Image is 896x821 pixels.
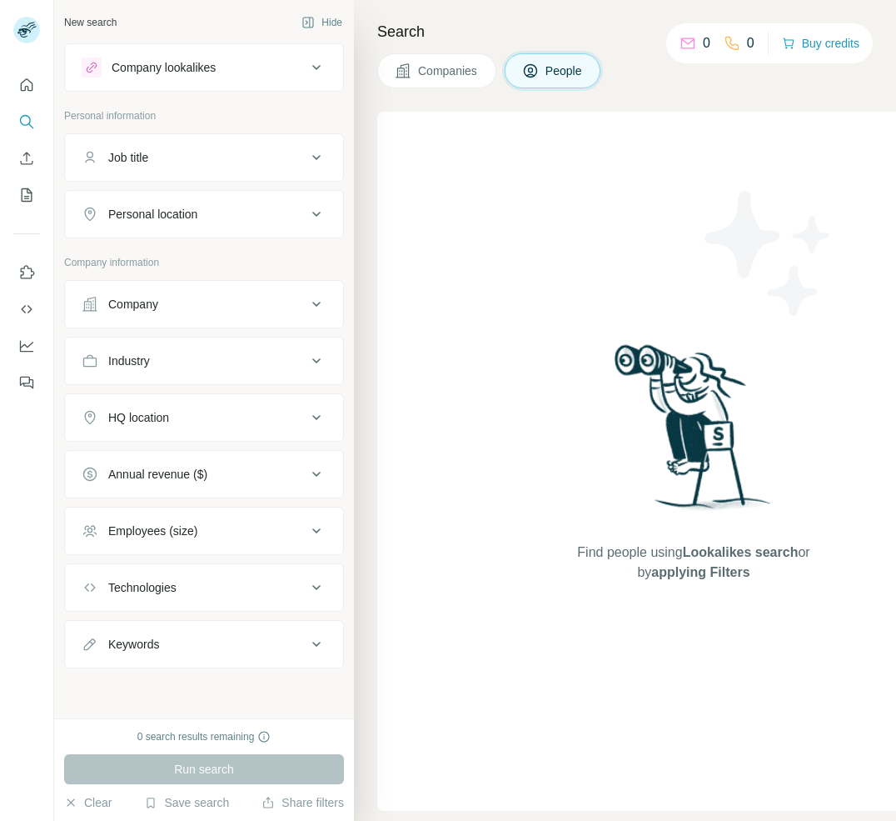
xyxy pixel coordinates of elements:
button: Share filters [261,794,344,811]
span: applying Filters [651,565,749,579]
img: Surfe Illustration - Stars [694,178,844,328]
button: Industry [65,341,343,381]
span: Lookalikes search [683,545,799,559]
span: Companies [418,63,479,79]
button: Clear [64,794,112,811]
img: Surfe Illustration - Woman searching with binoculars [607,340,780,526]
button: Search [13,107,40,137]
button: Save search [144,794,229,811]
div: Technologies [108,579,177,596]
button: Job title [65,138,343,178]
button: Keywords [65,624,343,664]
h4: Search [377,20,876,43]
button: My lists [13,180,40,210]
button: Company lookalikes [65,48,343,88]
button: Dashboard [13,331,40,361]
button: Use Surfe API [13,294,40,324]
div: Personal location [108,206,197,223]
button: Quick start [13,70,40,100]
span: People [545,63,584,79]
button: Company [65,284,343,324]
div: Employees (size) [108,523,197,539]
div: Company [108,296,158,313]
span: Find people using or by [560,543,827,583]
button: Feedback [13,368,40,398]
div: Annual revenue ($) [108,466,207,483]
div: HQ location [108,409,169,426]
div: New search [64,15,117,30]
div: 0 search results remaining [137,729,271,744]
button: Enrich CSV [13,143,40,173]
div: Industry [108,353,150,369]
button: Hide [290,10,354,35]
button: HQ location [65,398,343,438]
p: 0 [747,33,754,53]
button: Buy credits [782,32,859,55]
div: Keywords [108,636,159,653]
button: Technologies [65,568,343,608]
p: Personal information [64,108,344,123]
div: Job title [108,149,148,166]
div: Company lookalikes [112,59,216,76]
button: Use Surfe on LinkedIn [13,258,40,288]
button: Personal location [65,194,343,234]
button: Employees (size) [65,511,343,551]
button: Annual revenue ($) [65,454,343,494]
p: 0 [703,33,710,53]
p: Company information [64,255,344,270]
